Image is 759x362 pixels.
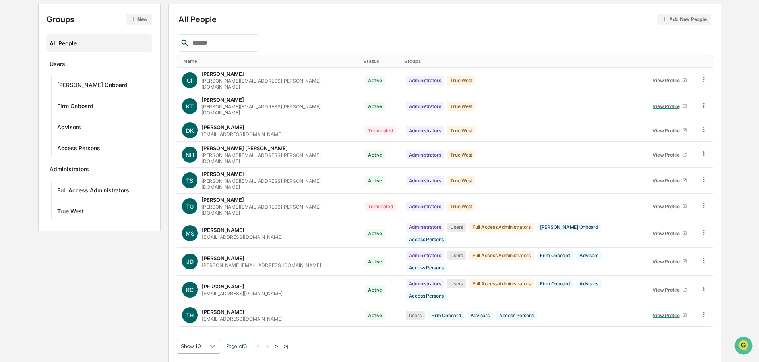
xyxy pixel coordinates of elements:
[657,14,711,25] button: Add New People
[649,256,691,268] a: View Profile
[58,163,64,170] div: 🗄️
[469,251,534,260] div: Full Access Administrators
[56,197,96,203] a: Powered byPylon
[57,81,128,91] div: [PERSON_NAME] Onboard
[576,279,602,288] div: Advisors
[201,197,244,203] div: [PERSON_NAME]
[537,223,601,232] div: [PERSON_NAME] Onboard
[5,159,54,174] a: 🖐️Preclearance
[201,178,356,190] div: [PERSON_NAME][EMAIL_ADDRESS][PERSON_NAME][DOMAIN_NAME]
[25,130,64,136] span: [PERSON_NAME]
[406,251,444,260] div: Administrators
[576,251,602,260] div: Advisors
[66,163,99,170] span: Attestations
[406,202,444,211] div: Administrators
[202,316,283,322] div: [EMAIL_ADDRESS][DOMAIN_NAME]
[186,287,194,293] span: RC
[202,124,244,130] div: [PERSON_NAME]
[263,343,271,350] button: <
[365,257,385,266] div: Active
[202,290,283,296] div: [EMAIL_ADDRESS][DOMAIN_NAME]
[649,174,691,187] a: View Profile
[186,258,194,265] span: JD
[226,343,247,349] span: Page 1 of 3
[406,150,444,159] div: Administrators
[649,200,691,213] a: View Profile
[8,163,14,170] div: 🖐️
[16,163,51,170] span: Preclearance
[281,343,290,350] button: >|
[186,230,194,237] span: MS
[365,202,396,211] div: Terminated
[186,151,194,158] span: NH
[406,311,425,320] div: Users
[201,152,356,164] div: [PERSON_NAME][EMAIL_ADDRESS][PERSON_NAME][DOMAIN_NAME]
[8,101,21,113] img: Tammy Steffen
[201,104,356,116] div: [PERSON_NAME][EMAIL_ADDRESS][PERSON_NAME][DOMAIN_NAME]
[648,58,692,64] div: Toggle SortBy
[16,178,50,186] span: Data Lookup
[123,87,145,96] button: See all
[201,97,244,103] div: [PERSON_NAME]
[365,150,385,159] div: Active
[8,17,145,29] p: How can we help?
[201,171,244,177] div: [PERSON_NAME]
[202,309,244,315] div: [PERSON_NAME]
[54,159,102,174] a: 🗄️Attestations
[734,336,755,357] iframe: Open customer support
[649,309,691,321] a: View Profile
[8,61,22,75] img: 1746055101610-c473b297-6a78-478c-a979-82029cc54cd1
[649,227,691,240] a: View Profile
[46,14,153,25] div: Groups
[184,58,357,64] div: Toggle SortBy
[365,311,385,320] div: Active
[66,130,69,136] span: •
[447,202,475,211] div: True West
[202,131,283,137] div: [EMAIL_ADDRESS][DOMAIN_NAME]
[653,259,682,265] div: View Profile
[406,223,444,232] div: Administrators
[447,279,466,288] div: Users
[447,76,475,85] div: True West
[447,102,475,111] div: True West
[201,204,356,216] div: [PERSON_NAME][EMAIL_ADDRESS][PERSON_NAME][DOMAIN_NAME]
[202,255,244,261] div: [PERSON_NAME]
[57,208,84,217] div: True West
[653,152,682,158] div: View Profile
[537,251,573,260] div: Firm Onboard
[202,234,283,240] div: [EMAIL_ADDRESS][DOMAIN_NAME]
[653,103,682,109] div: View Profile
[404,58,641,64] div: Toggle SortBy
[447,223,466,232] div: Users
[5,174,53,189] a: 🔎Data Lookup
[50,166,89,175] div: Administrators
[202,262,321,268] div: [PERSON_NAME][EMAIL_ADDRESS][DOMAIN_NAME]
[428,311,464,320] div: Firm Onboard
[36,61,130,69] div: Start new chat
[186,103,194,110] span: KT
[202,227,244,233] div: [PERSON_NAME]
[653,230,682,236] div: View Profile
[178,14,711,25] div: All People
[447,251,466,260] div: Users
[653,203,682,209] div: View Profile
[469,223,534,232] div: Full Access Administrators
[653,178,682,184] div: View Profile
[649,124,691,137] a: View Profile
[537,279,573,288] div: Firm Onboard
[186,203,194,210] span: TG
[201,71,244,77] div: [PERSON_NAME]
[8,178,14,185] div: 🔎
[496,311,537,320] div: Access Persons
[36,69,109,75] div: We're available if you need us!
[57,187,129,196] div: Full Access Administrators
[365,176,385,185] div: Active
[50,60,65,70] div: Users
[57,145,100,154] div: Access Persons
[447,176,475,185] div: True West
[70,130,87,136] span: [DATE]
[653,128,682,134] div: View Profile
[653,312,682,318] div: View Profile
